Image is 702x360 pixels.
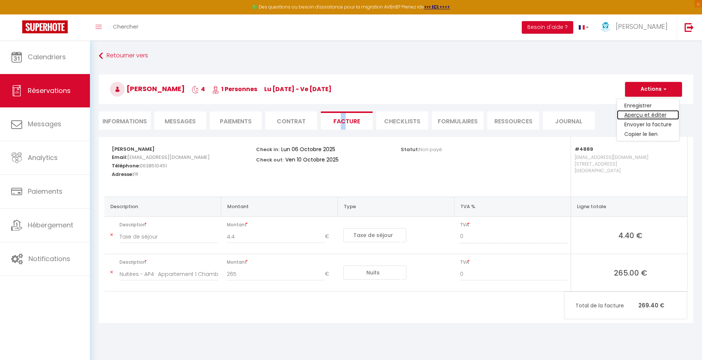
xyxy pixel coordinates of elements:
th: Type [337,197,454,216]
button: Besoin d'aide ? [522,21,573,34]
p: Check in: [256,144,279,153]
li: Paiements [210,111,262,130]
li: FORMULAIRES [432,111,484,130]
span: 4.40 € [577,230,685,240]
span: TVA [460,220,568,230]
span: 4 [192,85,205,93]
span: 1 Personnes [212,85,257,93]
li: Ressources [487,111,539,130]
th: TVA % [454,197,571,216]
th: Description [104,197,221,216]
a: Aperçu et éditer [617,110,679,120]
span: Calendriers [28,52,66,61]
span: € [325,230,335,243]
span: 265.00 € [577,267,685,278]
strong: #4889 [575,146,593,153]
span: [PERSON_NAME] [110,84,185,93]
img: Super Booking [22,20,68,33]
strong: [PERSON_NAME] [112,146,155,153]
span: Description [120,257,218,267]
th: Montant [221,197,337,216]
li: Informations [99,111,151,130]
span: Description [120,220,218,230]
li: Contrat [265,111,317,130]
img: ... [600,21,611,32]
button: Actions [625,82,682,97]
span: Analytics [28,153,58,162]
p: [EMAIL_ADDRESS][DOMAIN_NAME] [STREET_ADDRESS] [GEOGRAPHIC_DATA] [575,152,680,189]
a: ... [PERSON_NAME] [594,14,677,40]
span: Non payé [419,146,442,153]
span: Chercher [113,23,138,30]
span: Montant [227,257,335,267]
span: [PERSON_NAME] [616,22,668,31]
img: logout [685,23,694,32]
p: 269.40 € [564,297,687,313]
li: Journal [543,111,595,130]
li: Facture [321,111,373,130]
span: Messages [165,117,196,126]
span: Paiements [28,187,63,196]
a: Envoyer la facture [617,120,679,130]
p: Statut: [401,144,442,153]
a: Chercher [107,14,144,40]
span: [EMAIL_ADDRESS][DOMAIN_NAME] [127,152,210,163]
span: lu [DATE] - ve [DATE] [264,85,332,93]
strong: Adresse: [112,171,133,178]
span: Montant [227,220,335,230]
a: Retourner vers [99,49,693,63]
span: Hébergement [28,220,73,230]
span: 0638510451 [140,160,167,171]
a: Enregistrer [617,101,679,110]
li: CHECKLISTS [376,111,428,130]
span: Messages [28,119,61,129]
a: Copier le lien [617,130,679,139]
strong: Email: [112,154,127,161]
span: FR [133,169,138,180]
th: Ligne totale [571,197,687,216]
a: >>> ICI <<<< [424,4,450,10]
strong: Téléphone: [112,162,140,169]
span: Notifications [28,254,70,263]
p: Check out: [256,155,283,163]
span: € [325,267,335,281]
span: Total de la facture [575,301,638,310]
span: Réservations [28,86,71,95]
span: TVA [460,257,568,267]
